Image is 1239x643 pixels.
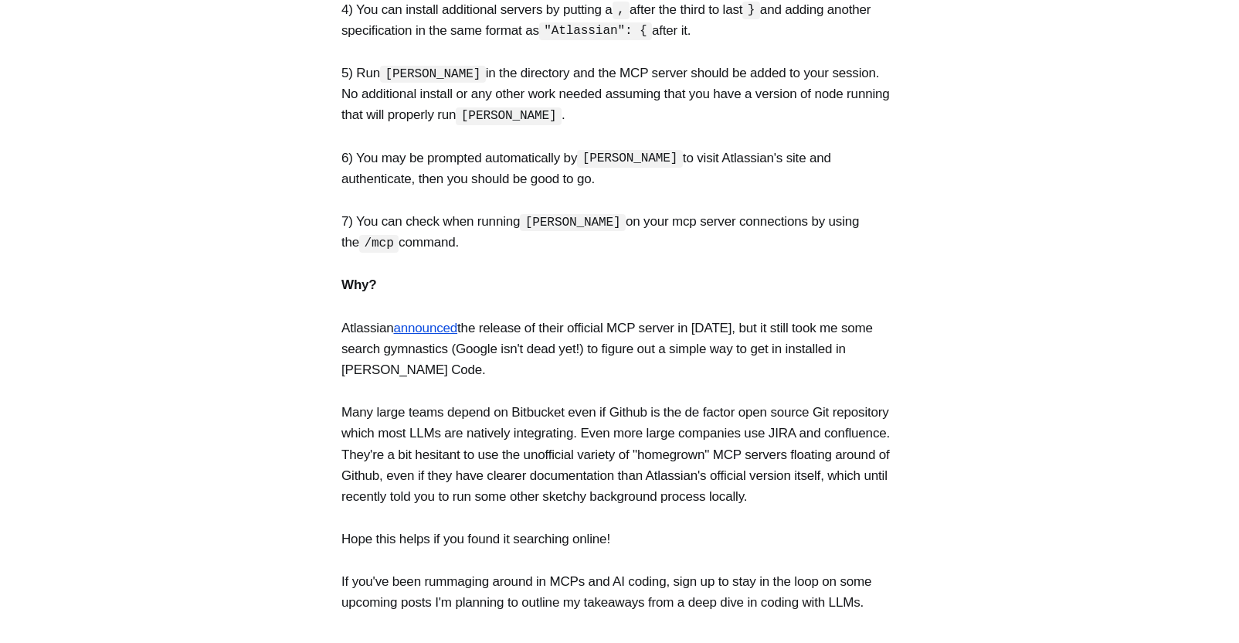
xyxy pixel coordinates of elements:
p: 5) Run in the directory and the MCP server should be added to your session. No additional install... [341,63,898,126]
code: /mcp [359,235,399,253]
code: [PERSON_NAME] [456,107,562,125]
code: "Atlassian": { [539,22,652,40]
a: announced [393,321,457,335]
p: 7) You can check when running on your mcp server connections by using the command. [341,211,898,253]
p: If you've been rummaging around in MCPs and AI coding, sign up to stay in the loop on some upcomi... [341,571,898,613]
p: 6) You may be prompted automatically by to visit Atlassian's site and authenticate, then you shou... [341,148,898,189]
p: Many large teams depend on Bitbucket even if Github is the de factor open source Git repository w... [341,402,898,507]
p: Atlassian the release of their official MCP server in [DATE], but it still took me some search gy... [341,318,898,381]
p: Hope this helps if you found it searching online! [341,529,898,549]
strong: Why? [341,277,377,292]
code: } [742,2,759,19]
code: [PERSON_NAME] [520,214,626,232]
code: [PERSON_NAME] [380,66,486,83]
code: , [613,2,630,19]
code: [PERSON_NAME] [577,150,683,168]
